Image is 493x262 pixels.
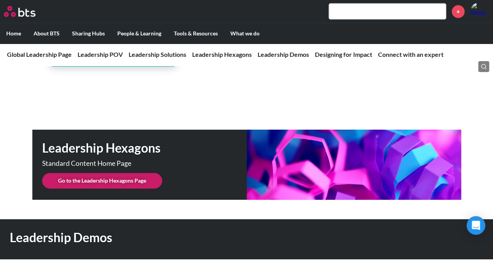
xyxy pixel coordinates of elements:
a: Connect with an expert [378,51,444,58]
a: Leadership Demos [258,51,309,58]
a: Designing for Impact [315,51,372,58]
a: Go home [4,6,50,17]
img: Xenia Korobochkina [470,2,489,21]
h1: Leadership Demos [10,229,341,246]
p: Standard Content Home Page [42,160,206,167]
h1: Leadership Hexagons [42,139,247,157]
label: About BTS [27,23,66,44]
a: Profile [470,2,489,21]
div: Open Intercom Messenger [466,216,485,235]
label: People & Learning [111,23,168,44]
img: BTS Logo [4,6,35,17]
a: + [452,5,465,18]
label: Tools & Resources [168,23,224,44]
label: Sharing Hubs [66,23,111,44]
a: Go to the Leadership Hexagons Page [42,173,162,188]
a: Leadership POV [78,51,123,58]
label: What we do [224,23,266,44]
a: Global Leadership Page [7,51,72,58]
a: Leadership Hexagons [192,51,252,58]
a: Leadership Solutions [129,51,186,58]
